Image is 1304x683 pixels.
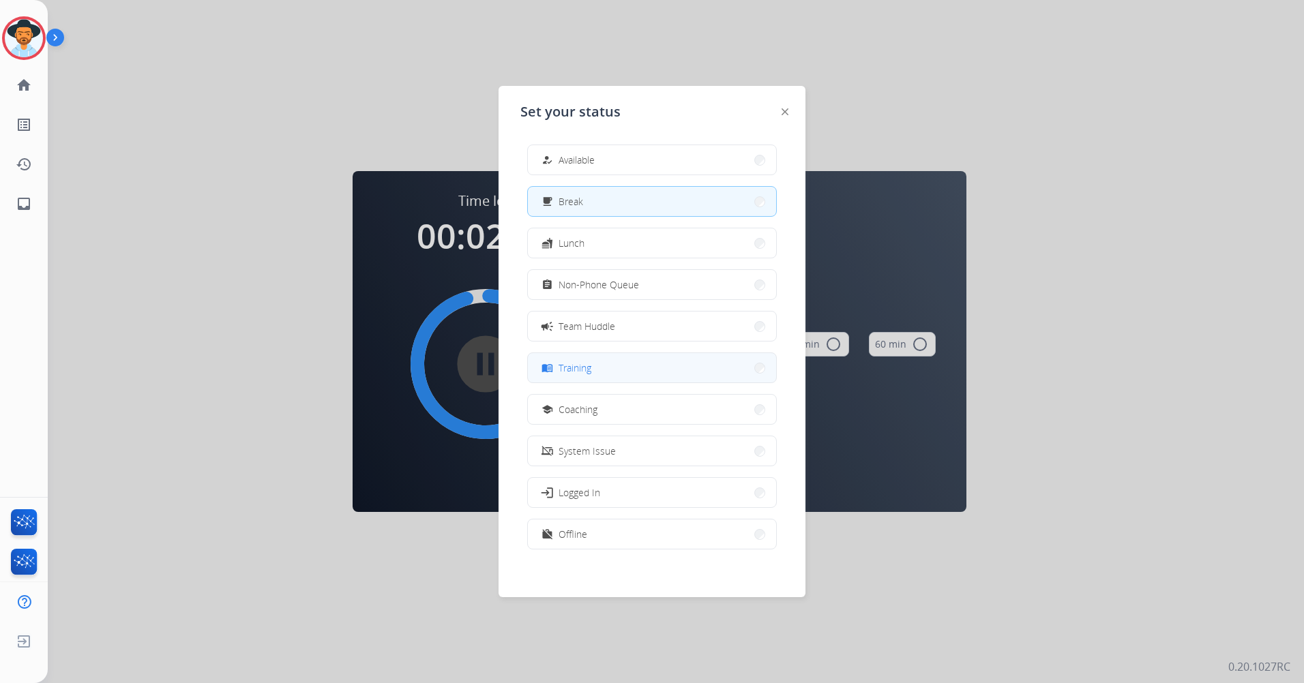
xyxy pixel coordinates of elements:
[16,77,32,93] mat-icon: home
[542,404,553,415] mat-icon: school
[520,102,621,121] span: Set your status
[1228,658,1290,675] p: 0.20.1027RC
[528,228,776,258] button: Lunch
[542,154,553,166] mat-icon: how_to_reg
[559,319,615,333] span: Team Huddle
[559,527,587,541] span: Offline
[559,194,583,209] span: Break
[542,362,553,374] mat-icon: menu_book
[528,312,776,341] button: Team Huddle
[559,444,616,458] span: System Issue
[540,319,554,333] mat-icon: campaign
[782,108,788,115] img: close-button
[528,436,776,466] button: System Issue
[528,145,776,174] button: Available
[542,528,553,540] mat-icon: work_off
[528,187,776,216] button: Break
[528,395,776,424] button: Coaching
[559,485,600,500] span: Logged In
[559,153,595,167] span: Available
[5,19,43,57] img: avatar
[540,485,554,499] mat-icon: login
[528,270,776,299] button: Non-Phone Queue
[542,196,553,207] mat-icon: free_breakfast
[528,478,776,507] button: Logged In
[16,156,32,172] mat-icon: history
[559,236,584,250] span: Lunch
[16,196,32,212] mat-icon: inbox
[528,519,776,549] button: Offline
[542,237,553,249] mat-icon: fastfood
[559,277,639,292] span: Non-Phone Queue
[542,279,553,290] mat-icon: assignment
[16,117,32,133] mat-icon: list_alt
[542,445,553,457] mat-icon: phonelink_off
[559,402,597,416] span: Coaching
[559,361,591,375] span: Training
[528,353,776,382] button: Training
